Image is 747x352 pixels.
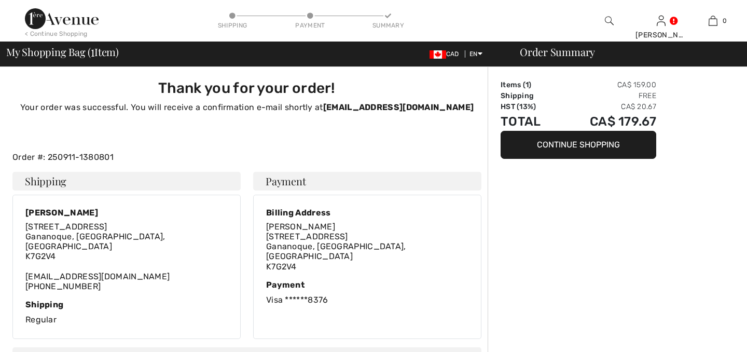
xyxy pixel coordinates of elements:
span: EN [469,50,482,58]
td: CA$ 20.67 [559,101,656,112]
div: Regular [25,300,228,326]
span: 0 [723,16,727,25]
div: [PERSON_NAME] [25,208,228,218]
td: Free [559,90,656,101]
div: Shipping [217,21,248,30]
div: [PERSON_NAME] [635,30,686,40]
td: CA$ 179.67 [559,112,656,131]
a: Sign In [657,16,666,25]
div: Summary [372,21,404,30]
h4: Shipping [12,172,241,191]
td: HST (13%) [501,101,559,112]
td: CA$ 159.00 [559,79,656,90]
button: Continue Shopping [501,131,656,159]
p: Your order was successful. You will receive a confirmation e-mail shortly at [19,101,475,114]
div: < Continue Shopping [25,29,88,38]
img: search the website [605,15,614,27]
img: My Info [657,15,666,27]
div: Order #: 250911-1380801 [6,151,488,164]
span: 1 [91,44,94,58]
img: Canadian Dollar [430,50,446,59]
td: Shipping [501,90,559,101]
div: Order Summary [507,47,741,57]
span: [STREET_ADDRESS] Gananoque, [GEOGRAPHIC_DATA], [GEOGRAPHIC_DATA] K7G2V4 [25,222,165,262]
span: My Shopping Bag ( Item) [6,47,119,57]
img: My Bag [709,15,717,27]
h3: Thank you for your order! [19,79,475,97]
span: 1 [525,80,529,89]
div: Shipping [25,300,228,309]
td: Items ( ) [501,79,559,90]
td: Total [501,112,559,131]
div: Payment [295,21,326,30]
h4: Payment [253,172,481,191]
a: 0 [687,15,738,27]
img: 1ère Avenue [25,8,99,29]
div: Payment [266,280,468,290]
div: [EMAIL_ADDRESS][DOMAIN_NAME] [PHONE_NUMBER] [25,222,228,291]
strong: [EMAIL_ADDRESS][DOMAIN_NAME] [323,102,474,112]
span: [STREET_ADDRESS] Gananoque, [GEOGRAPHIC_DATA], [GEOGRAPHIC_DATA] K7G2V4 [266,232,406,272]
span: [PERSON_NAME] [266,222,335,232]
span: CAD [430,50,463,58]
div: Billing Address [266,208,468,218]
